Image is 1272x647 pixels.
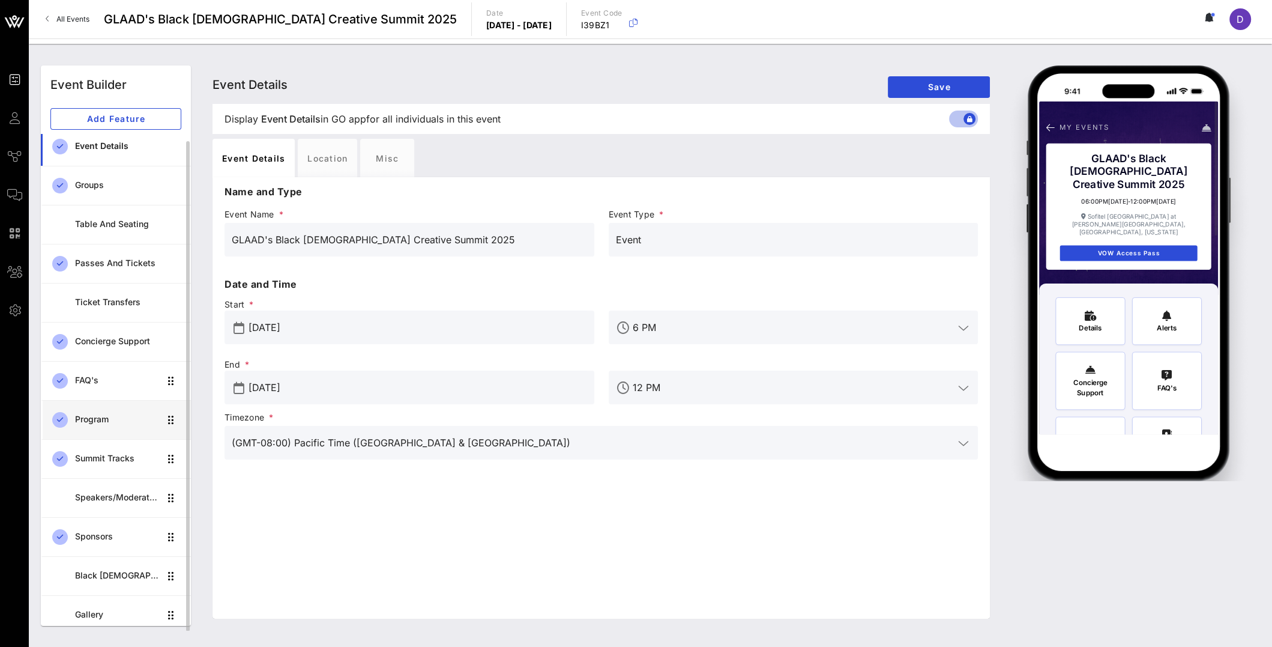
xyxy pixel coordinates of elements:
[213,77,288,92] span: Event Details
[486,7,552,19] p: Date
[75,258,181,269] div: Passes and Tickets
[75,493,160,503] div: Speakers/Moderators
[225,277,978,291] p: Date and Time
[1229,8,1251,30] div: D
[41,205,191,244] a: Table and Seating
[41,556,191,595] a: Black [DEMOGRAPHIC_DATA] Creative Summit CoHort
[41,361,191,400] a: FAQ's
[75,610,160,620] div: Gallery
[633,318,954,337] input: Start Time
[249,378,587,397] input: End Date
[41,478,191,517] a: Speakers/Moderators
[41,283,191,322] a: Ticket Transfers
[234,382,244,394] button: prepend icon
[234,322,244,334] button: prepend icon
[75,180,181,190] div: Groups
[581,7,622,19] p: Event Code
[41,166,191,205] a: Groups
[261,112,321,126] span: Event Details
[41,322,191,361] a: Concierge Support
[249,318,587,337] input: Start Date
[41,244,191,283] a: Passes and Tickets
[61,114,171,124] span: Add Feature
[50,108,181,130] button: Add Feature
[75,454,160,464] div: Summit Tracks
[41,400,191,439] a: Program
[225,208,594,220] span: Event Name
[50,76,127,94] div: Event Builder
[225,112,501,126] span: Display in GO app
[41,127,191,166] a: Event Details
[104,10,457,28] span: GLAAD's Black [DEMOGRAPHIC_DATA] Creative Summit 2025
[298,139,357,177] div: Location
[75,336,181,347] div: Concierge Support
[232,433,954,452] input: Timezone
[75,141,181,151] div: Event Details
[41,439,191,478] a: Summit Tracks
[616,230,971,249] input: Event Type
[225,359,594,371] span: End
[75,297,181,308] div: Ticket Transfers
[41,595,191,634] a: Gallery
[232,230,587,249] input: Event Name
[225,412,978,424] span: Timezone
[75,415,160,425] div: Program
[897,82,980,92] span: Save
[888,76,990,98] button: Save
[633,378,954,397] input: End Time
[366,112,501,126] span: for all individuals in this event
[609,208,978,220] span: Event Type
[56,14,89,23] span: All Events
[75,219,181,229] div: Table and Seating
[38,10,97,29] a: All Events
[360,139,414,177] div: Misc
[225,184,978,199] p: Name and Type
[213,139,295,177] div: Event Details
[1237,13,1244,25] span: D
[581,19,622,31] p: I39BZ1
[75,571,160,581] div: Black [DEMOGRAPHIC_DATA] Creative Summit CoHort
[225,299,594,311] span: Start
[75,375,160,386] div: FAQ's
[75,532,160,542] div: Sponsors
[41,517,191,556] a: Sponsors
[486,19,552,31] p: [DATE] - [DATE]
